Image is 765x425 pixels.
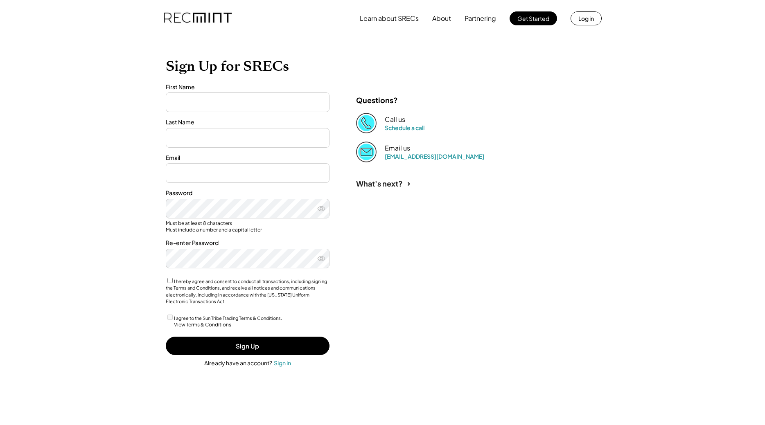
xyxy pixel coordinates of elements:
[385,115,405,124] div: Call us
[356,113,377,133] img: Phone%20copy%403x.png
[274,359,291,367] div: Sign in
[360,10,419,27] button: Learn about SRECs
[166,189,329,197] div: Password
[432,10,451,27] button: About
[166,279,327,304] label: I hereby agree and consent to conduct all transactions, including signing the Terms and Condition...
[166,337,329,355] button: Sign Up
[465,10,496,27] button: Partnering
[164,4,232,32] img: recmint-logotype%403x.png
[385,124,424,131] a: Schedule a call
[356,142,377,162] img: Email%202%403x.png
[385,153,484,160] a: [EMAIL_ADDRESS][DOMAIN_NAME]
[571,11,602,25] button: Log in
[356,95,398,105] div: Questions?
[174,322,231,328] div: View Terms & Conditions
[385,144,410,153] div: Email us
[166,239,329,247] div: Re-enter Password
[166,118,329,126] div: Last Name
[166,83,329,91] div: First Name
[356,179,403,188] div: What's next?
[166,220,329,233] div: Must be at least 8 characters Must include a number and a capital letter
[510,11,557,25] button: Get Started
[174,315,282,321] label: I agree to the Sun Tribe Trading Terms & Conditions.
[204,359,272,367] div: Already have an account?
[166,58,600,75] h1: Sign Up for SRECs
[166,154,329,162] div: Email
